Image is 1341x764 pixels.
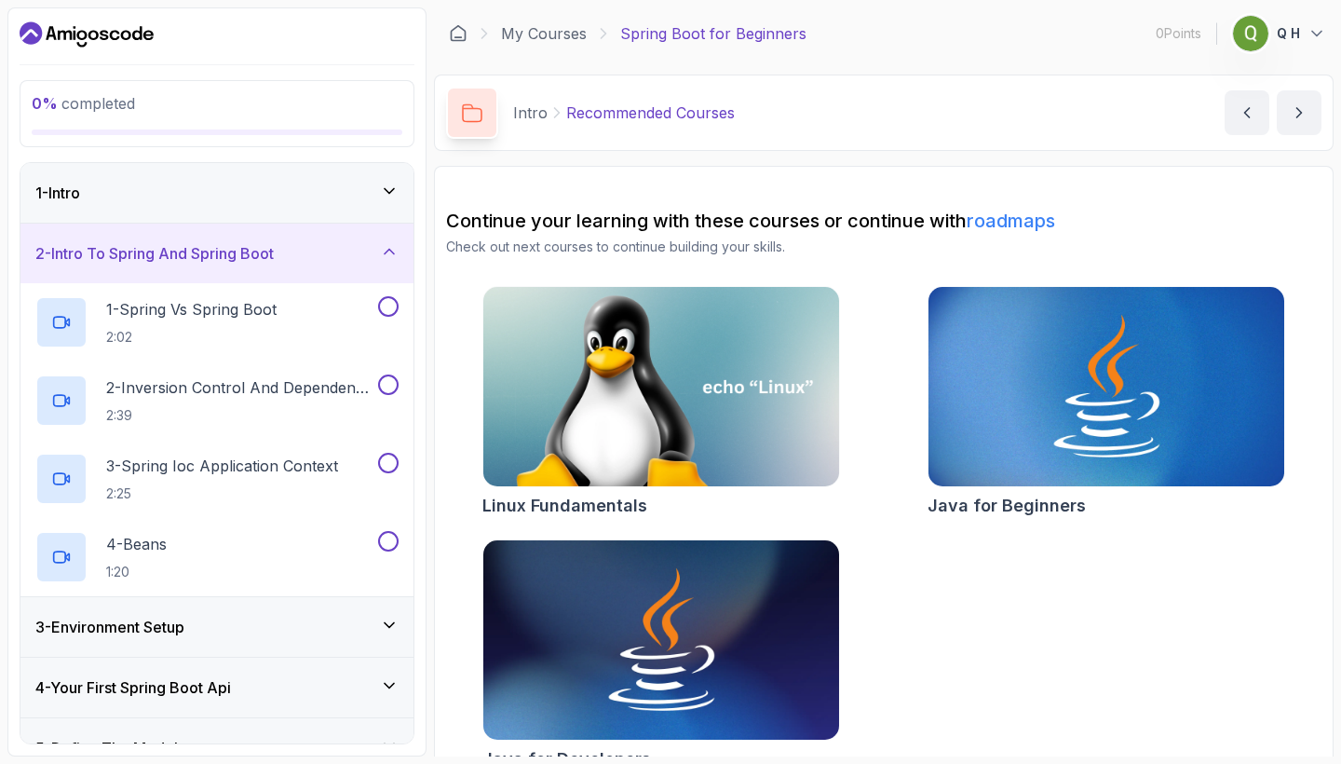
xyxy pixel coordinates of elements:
[35,375,399,427] button: 2-Inversion Control And Dependency Injection2:39
[106,484,338,503] p: 2:25
[35,242,274,265] h3: 2 - Intro To Spring And Spring Boot
[1156,24,1201,43] p: 0 Points
[106,406,374,425] p: 2:39
[20,597,413,657] button: 3-Environment Setup
[446,238,1321,256] p: Check out next courses to continue building your skills.
[35,737,178,759] h3: 5 - Define The Model
[446,208,1321,234] h2: Continue your learning with these courses or continue with
[106,533,167,555] p: 4 - Beans
[106,563,167,581] p: 1:20
[513,102,548,124] p: Intro
[20,658,413,717] button: 4-Your First Spring Boot Api
[928,287,1284,486] img: Java for Beginners card
[928,286,1285,519] a: Java for Beginners cardJava for Beginners
[566,102,735,124] p: Recommended Courses
[449,24,467,43] a: Dashboard
[20,224,413,283] button: 2-Intro To Spring And Spring Boot
[1277,90,1321,135] button: next content
[35,531,399,583] button: 4-Beans1:20
[32,94,58,113] span: 0 %
[20,163,413,223] button: 1-Intro
[483,540,839,740] img: Java for Developers card
[106,328,277,347] p: 2:02
[928,493,1086,519] h2: Java for Beginners
[35,453,399,505] button: 3-Spring Ioc Application Context2:25
[32,94,135,113] span: completed
[35,616,184,638] h3: 3 - Environment Setup
[106,455,338,477] p: 3 - Spring Ioc Application Context
[1233,16,1268,51] img: user profile image
[482,493,647,519] h2: Linux Fundamentals
[106,376,374,399] p: 2 - Inversion Control And Dependency Injection
[20,20,154,49] a: Dashboard
[501,22,587,45] a: My Courses
[35,182,80,204] h3: 1 - Intro
[1225,90,1269,135] button: previous content
[1277,24,1300,43] p: Q H
[967,210,1055,232] a: roadmaps
[620,22,806,45] p: Spring Boot for Beginners
[35,296,399,348] button: 1-Spring Vs Spring Boot2:02
[35,676,231,699] h3: 4 - Your First Spring Boot Api
[482,286,840,519] a: Linux Fundamentals cardLinux Fundamentals
[1232,15,1326,52] button: user profile imageQ H
[483,287,839,486] img: Linux Fundamentals card
[106,298,277,321] p: 1 - Spring Vs Spring Boot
